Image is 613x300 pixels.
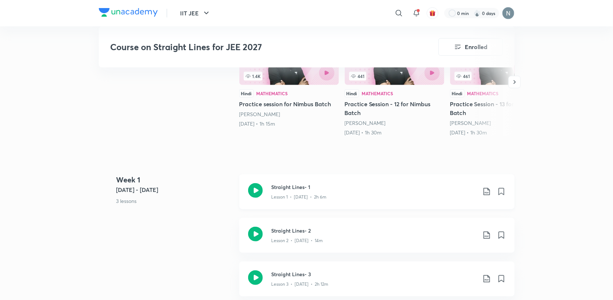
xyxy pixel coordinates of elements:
div: Hindi [450,89,464,97]
h5: Practice session for Nimbus Batch [239,100,339,108]
div: Prashant Jain [239,111,339,118]
h3: Straight Lines- 3 [272,270,476,278]
a: Company Logo [99,8,158,19]
p: Lesson 1 • [DATE] • 2h 6m [272,194,327,200]
button: Enrolled [438,38,503,56]
div: 31st Jul • 1h 30m [450,129,550,136]
div: Mathematics [362,91,393,96]
a: 1.4KHindiMathematicsPractice session for Nimbus Batch[PERSON_NAME][DATE] • 1h 15m [239,28,339,127]
div: Prashant Jain [450,119,550,127]
img: streak [474,10,481,17]
h3: Straight Lines- 1 [272,183,476,191]
h5: [DATE] - [DATE] [116,185,233,194]
a: Practice Session - 13 for Nimbus Batch [450,28,550,136]
div: 17th Apr • 1h 15m [239,120,339,127]
img: Neel Sharma [502,7,515,19]
p: 3 lessons [116,197,233,205]
p: Lesson 3 • [DATE] • 2h 12m [272,281,329,288]
span: 461 [455,72,472,81]
button: avatar [427,7,438,19]
button: IIT JEE [176,6,215,21]
p: Lesson 2 • [DATE] • 14m [272,237,323,244]
a: [PERSON_NAME] [345,119,386,126]
div: Hindi [239,89,254,97]
h5: Practice Session - 12 for Nimbus Batch [345,100,444,117]
a: Straight Lines- 2Lesson 2 • [DATE] • 14m [239,218,515,262]
h4: Week 1 [116,174,233,185]
h3: Straight Lines- 2 [272,227,476,234]
img: Company Logo [99,8,158,17]
div: Mathematics [467,91,499,96]
span: 1.4K [244,72,262,81]
span: 441 [349,72,366,81]
a: [PERSON_NAME] [450,119,491,126]
div: Prashant Jain [345,119,444,127]
a: 441HindiMathematicsPractice Session - 12 for Nimbus Batch[PERSON_NAME][DATE] • 1h 30m [345,28,444,136]
h5: Practice Session - 13 for Nimbus Batch [450,100,550,117]
img: avatar [429,10,436,16]
a: Straight Lines- 1Lesson 1 • [DATE] • 2h 6m [239,174,515,218]
a: Practice session for Nimbus Batch [239,28,339,127]
div: Mathematics [257,91,288,96]
a: Practice Session - 12 for Nimbus Batch [345,28,444,136]
a: [PERSON_NAME] [239,111,280,118]
h3: Course on Straight Lines for JEE 2027 [111,42,397,52]
a: 461HindiMathematicsPractice Session - 13 for Nimbus Batch[PERSON_NAME][DATE] • 1h 30m [450,28,550,136]
div: Hindi [345,89,359,97]
div: 24th Jul • 1h 30m [345,129,444,136]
